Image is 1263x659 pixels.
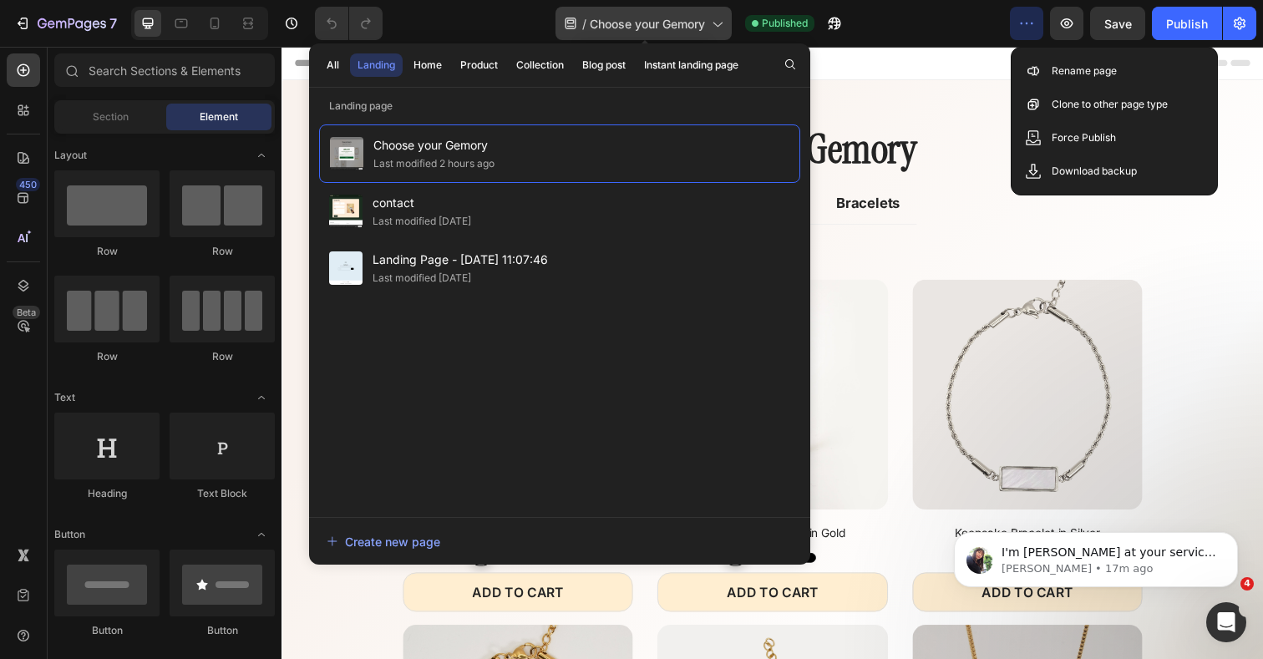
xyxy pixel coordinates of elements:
[54,486,160,501] div: Heading
[327,533,440,550] div: Create new page
[16,178,40,191] div: 450
[7,7,124,40] button: 7
[373,213,471,230] div: Last modified [DATE]
[54,53,275,87] input: Search Sections & Elements
[373,155,495,172] div: Last modified 2 hours ago
[54,349,160,364] div: Row
[454,547,548,567] div: ADD TO CART
[1052,129,1116,146] p: Force Publish
[54,390,75,405] span: Text
[54,148,87,163] span: Layout
[124,238,358,473] a: Keepsake Necklace in Silver
[54,527,85,542] span: Button
[637,53,746,77] button: Instant landing page
[248,521,275,548] span: Toggle open
[1166,15,1208,33] div: Publish
[460,58,498,73] div: Product
[371,150,429,171] p: Shop All
[461,150,535,171] p: Necklaces
[566,150,632,171] p: Bracelets
[93,109,129,124] span: Section
[54,623,160,638] div: Button
[929,497,1263,614] iframe: Intercom notifications message
[124,486,358,507] a: Keepsake Necklace in Silver
[373,135,495,155] span: Choose your Gemory
[195,547,288,567] div: ADD TO CART
[248,142,275,169] span: Toggle open
[309,98,810,114] p: Landing page
[509,53,571,77] button: Collection
[109,13,117,33] p: 7
[1206,602,1246,642] iframe: Intercom live chat
[383,486,618,507] a: Keepsake Necklace in Gold
[1052,63,1117,79] p: Rename page
[582,15,586,33] span: /
[762,16,808,31] span: Published
[1052,163,1137,180] p: Download backup
[413,58,442,73] div: Home
[350,53,403,77] button: Landing
[170,349,275,364] div: Row
[590,15,705,33] span: Choose your Gemory
[170,486,275,501] div: Text Block
[644,537,879,577] button: ADD TO CART
[383,537,618,577] button: ADD TO CART
[714,547,808,567] div: ADD TO CART
[54,244,160,259] div: Row
[248,384,275,411] span: Toggle open
[1052,96,1168,113] p: Clone to other page type
[373,270,471,286] div: Last modified [DATE]
[582,58,626,73] div: Blog post
[13,306,40,319] div: Beta
[1104,17,1132,31] span: Save
[644,58,738,73] div: Instant landing page
[1090,7,1145,40] button: Save
[315,7,383,40] div: Undo/Redo
[406,53,449,77] button: Home
[644,238,879,473] a: Keepsake Bracelet in Silver
[327,58,339,73] div: All
[383,238,618,473] a: Keepsake Necklace in Gold
[1240,577,1254,591] span: 4
[373,250,548,270] span: Landing Page - [DATE] 11:07:46
[373,193,471,213] span: contact
[124,537,358,577] button: ADD TO CART
[1152,7,1222,40] button: Publish
[575,53,633,77] button: Blog post
[516,58,564,73] div: Collection
[326,525,794,558] button: Create new page
[170,623,275,638] div: Button
[453,53,505,77] button: Product
[13,76,990,134] h2: Choose your Gemory
[200,109,238,124] span: Element
[358,58,395,73] div: Landing
[319,53,347,77] button: All
[644,486,879,507] a: Keepsake Bracelet in Silver
[170,244,275,259] div: Row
